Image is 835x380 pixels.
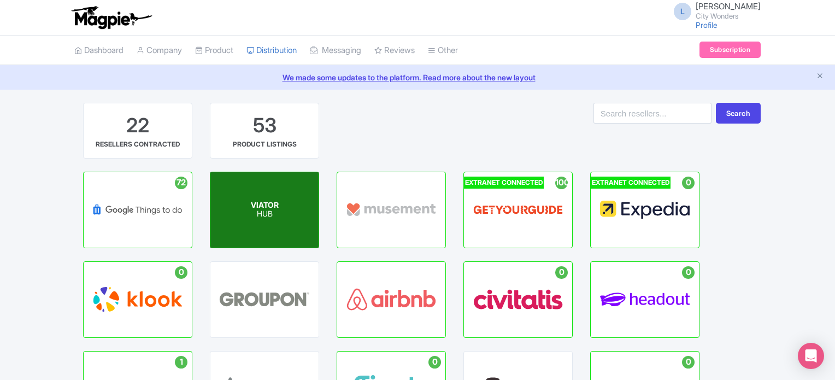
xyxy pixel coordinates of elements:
a: 72 [83,172,192,248]
a: Company [137,36,182,66]
a: 0 [463,261,573,338]
span: L [674,3,691,20]
div: 53 [253,112,277,139]
input: Search resellers... [593,103,711,124]
a: Reviews [374,36,415,66]
a: Profile [696,20,718,30]
a: EXTRANET CONNECTED 7 VIATOR HUB [210,172,319,248]
div: 22 [126,112,149,139]
a: L [PERSON_NAME] City Wonders [667,2,761,20]
a: Product [195,36,233,66]
p: HUB [251,210,279,219]
div: Open Intercom Messenger [798,343,824,369]
span: [PERSON_NAME] [696,1,761,11]
a: We made some updates to the platform. Read more about the new layout [7,72,828,83]
a: Other [428,36,458,66]
div: RESELLERS CONTRACTED [96,139,180,149]
a: Subscription [699,42,761,58]
div: PRODUCT LISTINGS [233,139,297,149]
a: EXTRANET CONNECTED 100 [463,172,573,248]
a: Distribution [246,36,297,66]
button: Close announcement [816,71,824,83]
img: logo-ab69f6fb50320c5b225c76a69d11143b.png [69,5,154,30]
a: 0 [83,261,192,338]
a: 53 PRODUCT LISTINGS [210,103,319,159]
button: Search [716,103,761,124]
span: VIATOR [251,200,279,209]
a: Messaging [310,36,361,66]
a: Dashboard [74,36,124,66]
small: City Wonders [696,13,761,20]
a: EXTRANET CONNECTED 0 [590,172,699,248]
a: 0 [590,261,699,338]
a: 22 RESELLERS CONTRACTED [83,103,192,159]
